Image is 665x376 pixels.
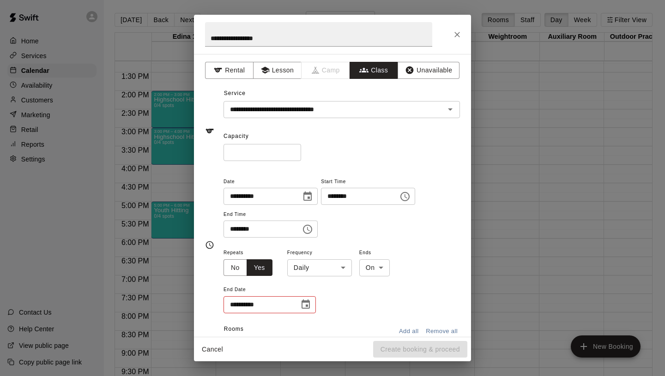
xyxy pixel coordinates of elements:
[423,324,460,339] button: Remove all
[224,209,318,221] span: End Time
[350,62,398,79] button: Class
[198,341,227,358] button: Cancel
[224,284,316,296] span: End Date
[205,240,214,250] svg: Timing
[359,247,390,259] span: Ends
[224,259,247,276] button: No
[224,90,246,96] span: Service
[205,62,254,79] button: Rental
[296,295,315,314] button: Choose date
[449,26,465,43] button: Close
[359,259,390,276] div: On
[224,247,280,259] span: Repeats
[224,133,249,139] span: Capacity
[321,176,415,188] span: Start Time
[298,187,317,206] button: Choose date, selected date is Nov 3, 2025
[224,326,244,332] span: Rooms
[247,259,272,276] button: Yes
[224,259,272,276] div: outlined button group
[287,247,352,259] span: Frequency
[253,62,302,79] button: Lesson
[224,176,318,188] span: Date
[394,324,423,339] button: Add all
[205,126,214,136] svg: Service
[302,62,350,79] span: Camps can only be created in the Services page
[444,103,457,116] button: Open
[287,259,352,276] div: Daily
[298,220,317,239] button: Choose time, selected time is 7:00 PM
[398,62,459,79] button: Unavailable
[396,187,414,206] button: Choose time, selected time is 6:00 PM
